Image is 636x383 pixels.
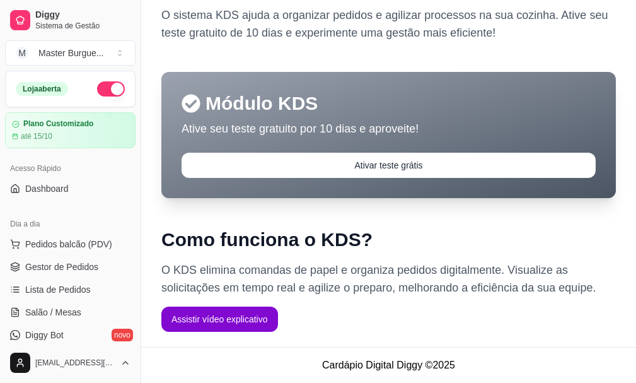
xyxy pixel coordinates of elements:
a: DiggySistema de Gestão [5,5,136,35]
span: Salão / Mesas [25,306,81,319]
a: Salão / Mesas [5,302,136,322]
a: Assistir vídeo explicativo [161,314,278,324]
a: Dashboard [5,179,136,199]
span: M [16,47,28,59]
p: O KDS elimina comandas de papel e organiza pedidos digitalmente. Visualize as solicitações em tem... [161,261,616,297]
button: Pedidos balcão (PDV) [5,234,136,254]
a: Lista de Pedidos [5,280,136,300]
a: Diggy Botnovo [5,325,136,345]
div: Loja aberta [16,82,68,96]
button: Ativar teste grátis [182,153,596,178]
span: Diggy Bot [25,329,64,341]
span: Dashboard [25,182,69,195]
article: até 15/10 [21,131,52,141]
span: Lista de Pedidos [25,283,91,296]
p: O sistema KDS ajuda a organizar pedidos e agilizar processos na sua cozinha. Ative seu teste grat... [161,6,616,42]
span: Sistema de Gestão [35,21,130,31]
div: Dia a dia [5,214,136,234]
a: Plano Customizadoaté 15/10 [5,112,136,148]
span: Diggy [35,9,130,21]
a: Gestor de Pedidos [5,257,136,277]
span: Gestor de Pedidos [25,261,98,273]
h2: Como funciona o KDS? [161,228,616,251]
footer: Cardápio Digital Diggy © 2025 [141,347,636,383]
article: Plano Customizado [23,119,93,129]
p: Módulo KDS [182,92,596,115]
p: Ative seu teste gratuito por 10 dias e aproveite! [182,120,596,138]
div: Master Burgue ... [38,47,104,59]
button: [EMAIL_ADDRESS][DOMAIN_NAME] [5,348,136,378]
button: Assistir vídeo explicativo [161,307,278,332]
span: Pedidos balcão (PDV) [25,238,112,250]
button: Alterar Status [97,81,125,97]
span: [EMAIL_ADDRESS][DOMAIN_NAME] [35,358,115,368]
button: Select a team [5,40,136,66]
div: Acesso Rápido [5,158,136,179]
